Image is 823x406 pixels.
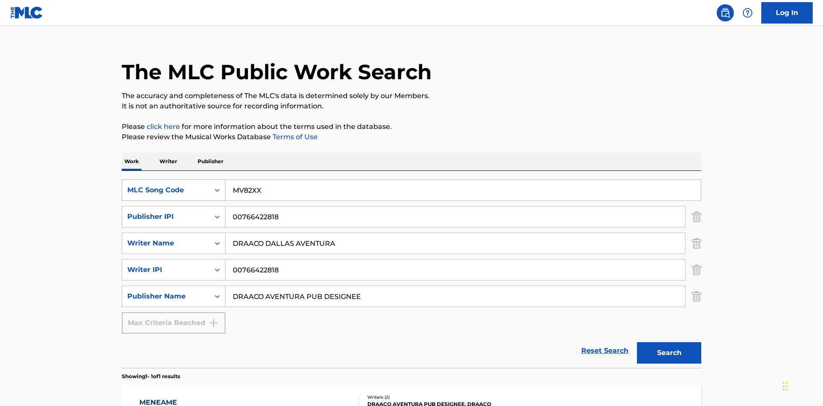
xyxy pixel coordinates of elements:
[122,59,432,85] h1: The MLC Public Work Search
[122,122,701,132] p: Please for more information about the terms used in the database.
[761,2,813,24] a: Log In
[739,4,756,21] div: Help
[127,238,204,248] div: Writer Name
[367,394,497,400] div: Writers ( 2 )
[717,4,734,21] a: Public Search
[271,133,318,141] a: Terms of Use
[122,91,701,101] p: The accuracy and completeness of The MLC's data is determined solely by our Members.
[692,233,701,254] img: Delete Criterion
[127,212,204,222] div: Publisher IPI
[780,365,823,406] iframe: Chat Widget
[692,286,701,307] img: Delete Criterion
[122,179,701,368] form: Search Form
[692,206,701,227] img: Delete Criterion
[147,122,180,131] a: click here
[720,8,730,18] img: search
[742,8,753,18] img: help
[692,259,701,281] img: Delete Criterion
[127,291,204,302] div: Publisher Name
[127,265,204,275] div: Writer IPI
[157,152,180,170] p: Writer
[122,132,701,142] p: Please review the Musical Works Database
[10,6,43,19] img: MLC Logo
[783,373,788,399] div: Drag
[122,101,701,111] p: It is not an authoritative source for recording information.
[577,341,633,360] a: Reset Search
[195,152,226,170] p: Publisher
[637,342,701,364] button: Search
[127,185,204,195] div: MLC Song Code
[122,152,141,170] p: Work
[122,373,180,380] p: Showing 1 - 1 of 1 results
